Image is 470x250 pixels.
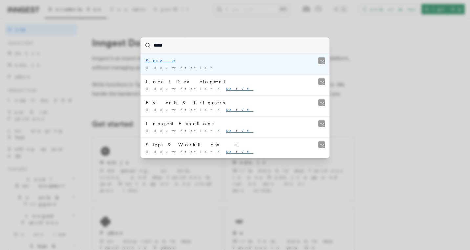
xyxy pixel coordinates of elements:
[146,150,215,154] span: Documentation
[146,99,324,106] div: Events & Triggers
[146,87,215,91] span: Documentation
[226,150,253,154] mark: Serve
[146,58,176,63] mark: Serve
[146,66,215,70] span: Documentation
[146,141,324,148] div: Steps & Workflows
[218,129,223,133] span: /
[226,129,253,133] mark: Serve
[226,87,253,91] mark: Serve
[146,120,324,127] div: Inngest Functions
[146,129,215,133] span: Documentation
[226,108,253,112] mark: Serve
[218,150,223,154] span: /
[218,108,223,112] span: /
[146,108,215,112] span: Documentation
[218,87,223,91] span: /
[146,78,324,85] div: Local Development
